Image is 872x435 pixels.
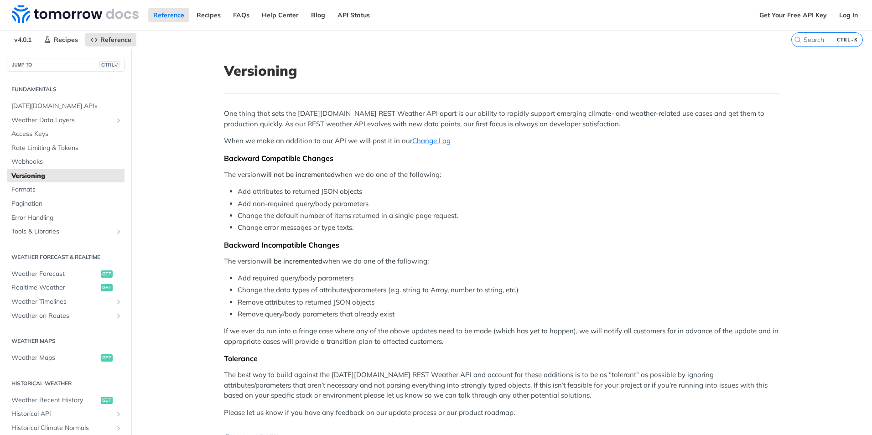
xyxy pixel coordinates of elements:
[101,397,113,404] span: get
[754,8,832,22] a: Get Your Free API Key
[238,223,779,233] li: Change error messages or type texts.
[11,283,99,292] span: Realtime Weather
[238,285,779,295] li: Change the data types of attributes/parameters (e.g. string to Array, number to string, etc.)
[11,157,122,166] span: Webhooks
[7,85,125,93] h2: Fundamentals
[7,183,125,197] a: Formats
[101,270,113,278] span: get
[11,185,122,194] span: Formats
[238,199,779,209] li: Add non-required query/body parameters
[228,8,254,22] a: FAQs
[7,309,125,323] a: Weather on RoutesShow subpages for Weather on Routes
[7,58,125,72] button: JUMP TOCTRL-/
[7,267,125,281] a: Weather Forecastget
[11,353,99,362] span: Weather Maps
[11,171,122,181] span: Versioning
[115,117,122,124] button: Show subpages for Weather Data Layers
[238,211,779,221] li: Change the default number of items returned in a single page request.
[99,61,119,68] span: CTRL-/
[192,8,226,22] a: Recipes
[7,351,125,365] a: Weather Mapsget
[115,410,122,418] button: Show subpages for Historical API
[412,136,451,145] a: Change Log
[7,281,125,295] a: Realtime Weatherget
[260,170,335,179] strong: will not be incremented
[224,62,779,79] h1: Versioning
[11,199,122,208] span: Pagination
[101,284,113,291] span: get
[257,8,304,22] a: Help Center
[7,394,125,407] a: Weather Recent Historyget
[115,298,122,306] button: Show subpages for Weather Timelines
[11,297,113,306] span: Weather Timelines
[7,407,125,421] a: Historical APIShow subpages for Historical API
[11,311,113,321] span: Weather on Routes
[238,297,779,308] li: Remove attributes to returned JSON objects
[224,408,779,418] p: Please let us know if you have any feedback on our update process or our product roadmap.
[39,33,83,47] a: Recipes
[11,227,113,236] span: Tools & Libraries
[11,102,122,111] span: [DATE][DOMAIN_NAME] APIs
[11,116,113,125] span: Weather Data Layers
[115,425,122,432] button: Show subpages for Historical Climate Normals
[148,8,189,22] a: Reference
[224,136,779,146] p: When we make an addition to our API we will post it in our
[7,421,125,435] a: Historical Climate NormalsShow subpages for Historical Climate Normals
[238,186,779,197] li: Add attributes to returned JSON objects
[115,228,122,235] button: Show subpages for Tools & Libraries
[11,269,99,279] span: Weather Forecast
[7,141,125,155] a: Rate Limiting & Tokens
[7,295,125,309] a: Weather TimelinesShow subpages for Weather Timelines
[224,354,779,363] div: Tolerance
[794,36,801,43] svg: Search
[11,144,122,153] span: Rate Limiting & Tokens
[7,155,125,169] a: Webhooks
[12,5,139,23] img: Tomorrow.io Weather API Docs
[224,326,779,347] p: If we ever do run into a fringe case where any of the above updates need to be made (which has ye...
[9,33,36,47] span: v4.0.1
[238,309,779,320] li: Remove query/body parameters that already exist
[7,114,125,127] a: Weather Data LayersShow subpages for Weather Data Layers
[7,197,125,211] a: Pagination
[332,8,375,22] a: API Status
[11,129,122,139] span: Access Keys
[7,379,125,388] h2: Historical Weather
[834,8,863,22] a: Log In
[224,170,779,180] p: The version when we do one of the following:
[11,396,99,405] span: Weather Recent History
[85,33,136,47] a: Reference
[306,8,330,22] a: Blog
[260,257,322,265] strong: will be incremented
[7,99,125,113] a: [DATE][DOMAIN_NAME] APIs
[11,213,122,223] span: Error Handling
[835,35,860,44] kbd: CTRL-K
[7,253,125,261] h2: Weather Forecast & realtime
[100,36,131,44] span: Reference
[115,312,122,320] button: Show subpages for Weather on Routes
[101,354,113,362] span: get
[7,169,125,183] a: Versioning
[224,240,779,249] div: Backward Incompatible Changes
[224,109,779,129] p: One thing that sets the [DATE][DOMAIN_NAME] REST Weather API apart is our ability to rapidly supp...
[54,36,78,44] span: Recipes
[224,370,779,401] p: The best way to build against the [DATE][DOMAIN_NAME] REST Weather API and account for these addi...
[7,337,125,345] h2: Weather Maps
[7,225,125,238] a: Tools & LibrariesShow subpages for Tools & Libraries
[11,409,113,419] span: Historical API
[11,424,113,433] span: Historical Climate Normals
[7,211,125,225] a: Error Handling
[224,154,779,163] div: Backward Compatible Changes
[238,273,779,284] li: Add required query/body parameters
[7,127,125,141] a: Access Keys
[224,256,779,267] p: The version when we do one of the following:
